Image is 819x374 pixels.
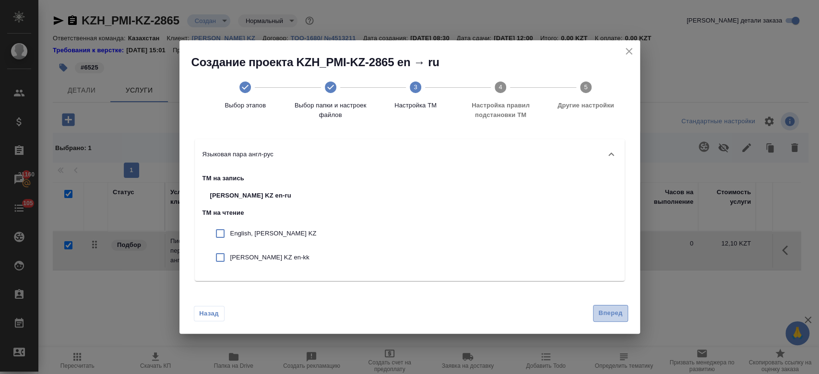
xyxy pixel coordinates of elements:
h2: Создание проекта KZH_PMI-KZ-2865 en → ru [191,55,640,70]
div: Языковая пара англ-рус [195,139,625,170]
span: [PERSON_NAME] KZ en-ru [210,191,317,200]
span: Выбор папки и настроек файлов [292,101,369,120]
text: 5 [584,83,587,91]
p: [PERSON_NAME] KZ en-kk [230,253,317,262]
div: English, [PERSON_NAME] KZ [202,222,324,245]
text: 3 [414,83,417,91]
text: 4 [499,83,502,91]
span: Выбор этапов [207,101,284,110]
span: Другие настройки [547,101,624,110]
span: Назад [199,309,219,318]
div: Языковая пара англ-рус [195,170,625,281]
p: English, [PERSON_NAME] KZ [230,229,317,238]
button: Назад [194,306,225,321]
p: ТМ на чтение [202,208,324,218]
span: Настройка правил подстановки TM [462,101,539,120]
span: Настройка ТМ [377,101,454,110]
div: [PERSON_NAME] KZ en-kk [202,245,324,269]
p: Языковая пара англ-рус [202,150,273,159]
button: close [622,44,636,58]
p: ТМ на запись [202,174,324,183]
button: Вперед [593,305,628,322]
span: Вперед [598,308,622,319]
